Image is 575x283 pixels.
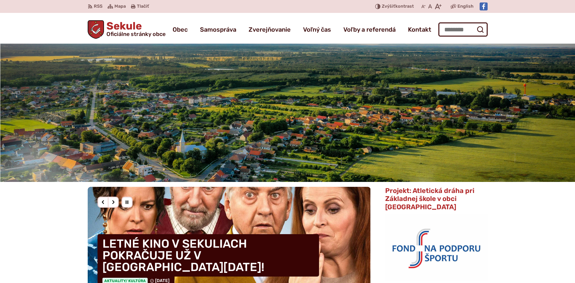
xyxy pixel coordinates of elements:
[456,3,475,10] a: English
[98,234,319,277] h4: LETNÉ KINO V SEKULIACH POKRAČUJE UŽ V [GEOGRAPHIC_DATA][DATE]!
[173,21,188,38] a: Obec
[457,3,473,10] span: English
[382,4,414,9] span: kontrast
[122,197,133,208] div: Pozastaviť pohyb slajdera
[114,3,126,10] span: Mapa
[88,20,166,39] a: Logo Sekule, prejsť na domovskú stránku.
[343,21,396,38] a: Voľby a referendá
[385,187,474,211] span: Projekt: Atletická dráha pri Základnej škole v obci [GEOGRAPHIC_DATA]
[106,31,166,37] span: Oficiálne stránky obce
[98,197,109,208] div: Predošlý slajd
[104,21,166,37] h1: Sekule
[108,197,119,208] div: Nasledujúci slajd
[408,21,431,38] a: Kontakt
[200,21,236,38] a: Samospráva
[480,2,488,10] img: Prejsť na Facebook stránku
[382,4,395,9] span: Zvýšiť
[385,214,487,281] img: logo_fnps.png
[94,3,102,10] span: RSS
[137,4,149,9] span: Tlačiť
[88,20,104,39] img: Prejsť na domovskú stránku
[249,21,291,38] a: Zverejňovanie
[303,21,331,38] a: Voľný čas
[126,279,146,283] span: / Kultúra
